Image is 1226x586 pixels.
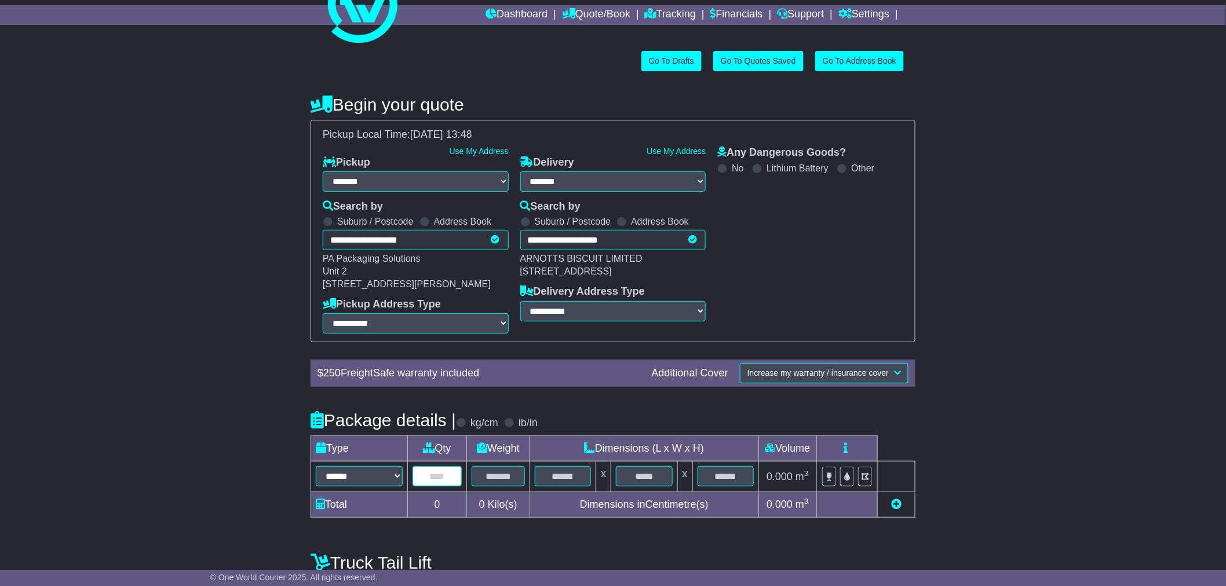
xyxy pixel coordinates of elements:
[323,266,347,276] span: Unit 2
[677,462,692,492] td: x
[466,436,530,462] td: Weight
[796,499,809,510] span: m
[434,216,492,227] label: Address Book
[778,5,824,25] a: Support
[767,163,829,174] label: Lithium Battery
[323,156,370,169] label: Pickup
[710,5,763,25] a: Financials
[732,163,743,174] label: No
[317,129,909,141] div: Pickup Local Time:
[717,146,846,159] label: Any Dangerous Goods?
[631,216,689,227] label: Address Book
[815,51,904,71] a: Go To Address Book
[804,469,809,478] sup: 3
[311,436,408,462] td: Type
[470,417,498,430] label: kg/cm
[520,200,581,213] label: Search by
[479,499,485,510] span: 0
[647,146,706,156] a: Use My Address
[337,216,414,227] label: Suburb / Postcode
[758,436,816,462] td: Volume
[891,499,902,510] a: Add new item
[646,367,734,380] div: Additional Cover
[767,499,793,510] span: 0.000
[408,492,467,517] td: 0
[323,200,383,213] label: Search by
[851,163,874,174] label: Other
[641,51,702,71] a: Go To Drafts
[767,471,793,482] span: 0.000
[312,367,646,380] div: $ FreightSafe warranty included
[740,363,908,383] button: Increase my warranty / insurance cover
[520,254,643,263] span: ARNOTTS BISCUIT LIMITED
[486,5,548,25] a: Dashboard
[596,462,611,492] td: x
[311,492,408,517] td: Total
[311,411,456,430] h4: Package details |
[410,129,472,140] span: [DATE] 13:48
[323,279,491,289] span: [STREET_ADDRESS][PERSON_NAME]
[210,573,378,582] span: © One World Courier 2025. All rights reserved.
[747,368,889,378] span: Increase my warranty / insurance cover
[520,266,612,276] span: [STREET_ADDRESS]
[530,436,758,462] td: Dimensions (L x W x H)
[311,553,915,572] h4: Truck Tail Lift
[408,436,467,462] td: Qty
[323,298,441,311] label: Pickup Address Type
[645,5,696,25] a: Tracking
[466,492,530,517] td: Kilo(s)
[535,216,611,227] label: Suburb / Postcode
[804,497,809,506] sup: 3
[530,492,758,517] td: Dimensions in Centimetre(s)
[838,5,889,25] a: Settings
[323,367,341,379] span: 250
[562,5,630,25] a: Quote/Book
[520,285,645,298] label: Delivery Address Type
[450,146,509,156] a: Use My Address
[311,95,915,114] h4: Begin your quote
[796,471,809,482] span: m
[713,51,804,71] a: Go To Quotes Saved
[519,417,538,430] label: lb/in
[323,254,421,263] span: PA Packaging Solutions
[520,156,574,169] label: Delivery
